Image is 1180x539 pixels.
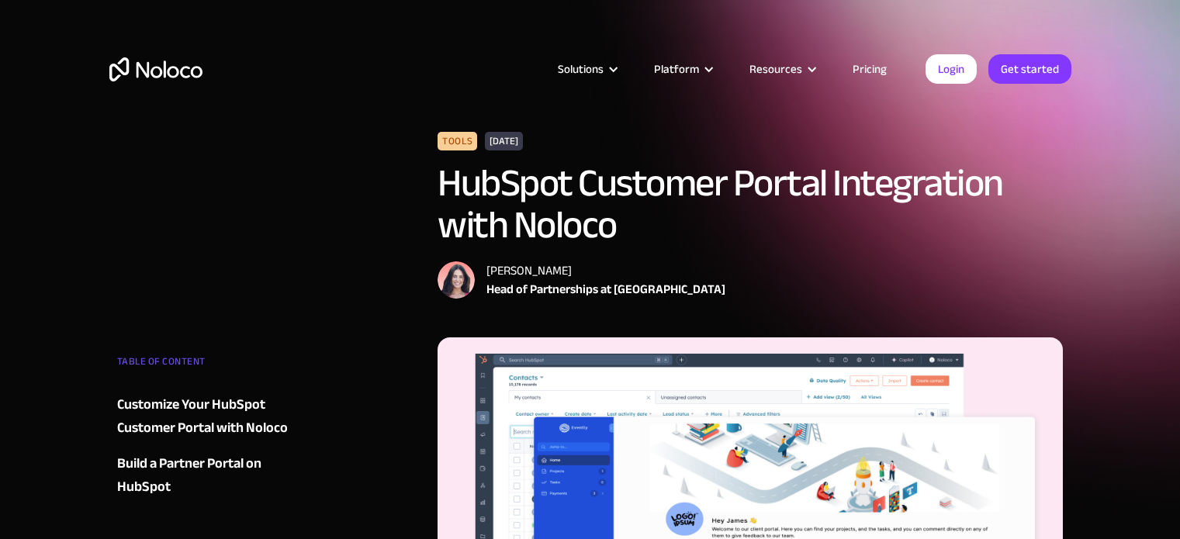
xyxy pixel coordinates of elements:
[833,59,906,79] a: Pricing
[926,54,977,84] a: Login
[486,261,725,280] div: [PERSON_NAME]
[109,57,202,81] a: home
[486,280,725,299] div: Head of Partnerships at [GEOGRAPHIC_DATA]
[988,54,1071,84] a: Get started
[749,59,802,79] div: Resources
[117,452,305,499] a: Build a Partner Portal on HubSpot
[654,59,699,79] div: Platform
[117,393,305,440] a: Customize Your HubSpot Customer Portal with Noloco
[538,59,635,79] div: Solutions
[117,350,305,381] div: TABLE OF CONTENT
[558,59,604,79] div: Solutions
[730,59,833,79] div: Resources
[635,59,730,79] div: Platform
[438,162,1064,246] h1: HubSpot Customer Portal Integration with Noloco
